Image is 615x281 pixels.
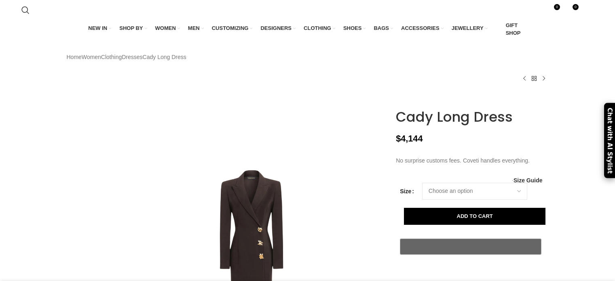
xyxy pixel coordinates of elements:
[88,20,111,37] a: NEW IN
[260,25,292,32] span: DESIGNERS
[573,4,579,10] span: 0
[452,20,488,37] a: JEWELLERY
[452,25,484,32] span: JEWELLERY
[155,20,180,37] a: WOMEN
[343,20,366,37] a: SHOES
[155,25,176,32] span: WOMEN
[400,239,541,255] button: Pay with GPay
[539,74,549,83] a: Next product
[304,25,331,32] span: CLOTHING
[374,20,393,37] a: BAGS
[396,99,432,102] img: Zuhair Murad
[119,25,143,32] span: SHOP BY
[396,133,401,144] span: $
[396,133,423,144] bdi: 4,144
[212,25,249,32] span: CUSTOMIZING
[544,2,560,18] a: 0
[304,20,335,37] a: CLOTHING
[396,109,548,125] h1: Cady Long Dress
[260,20,296,37] a: DESIGNERS
[17,20,598,38] div: Main navigation
[88,25,107,32] span: NEW IN
[65,197,114,245] img: Zuhair Murad bridal
[17,2,34,18] a: Search
[401,25,440,32] span: ACCESSORIES
[122,53,142,61] a: Dresses
[82,53,101,61] a: Women
[554,4,560,10] span: 0
[119,20,147,37] a: SHOP BY
[562,2,579,18] a: 0
[143,53,186,61] span: Cady Long Dress
[496,26,503,33] img: GiftBag
[188,25,200,32] span: MEN
[188,20,204,37] a: MEN
[396,156,548,165] p: No surprise customs fees. Coveti handles everything.
[562,2,579,18] div: My Wishlist
[496,20,527,38] a: GIFT SHOP
[401,20,444,37] a: ACCESSORIES
[520,74,529,83] a: Previous product
[212,20,253,37] a: CUSTOMIZING
[398,259,543,262] iframe: Secure express checkout frame
[374,25,389,32] span: BAGS
[404,208,545,225] button: Add to cart
[101,53,122,61] a: Clothing
[67,53,186,61] nav: Breadcrumb
[343,25,362,32] span: SHOES
[506,22,527,36] span: GIFT SHOP
[67,53,82,61] a: Home
[400,187,414,196] label: Size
